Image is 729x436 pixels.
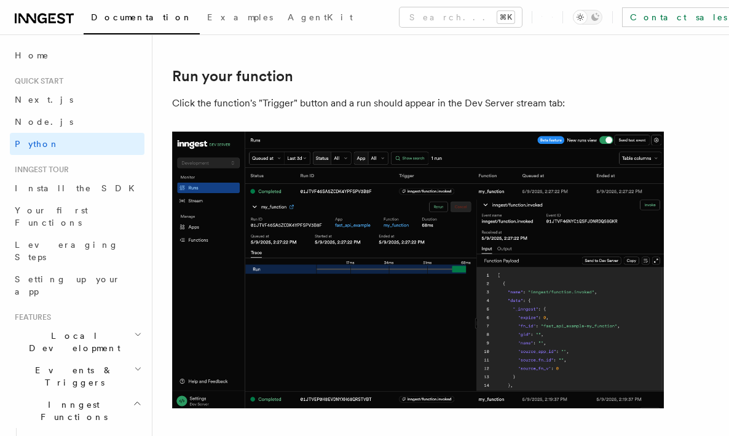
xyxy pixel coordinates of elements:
[10,234,144,268] a: Leveraging Steps
[10,394,144,428] button: Inngest Functions
[497,11,514,23] kbd: ⌘K
[10,111,144,133] a: Node.js
[207,12,273,22] span: Examples
[10,312,51,322] span: Features
[15,49,49,61] span: Home
[10,89,144,111] a: Next.js
[15,274,120,296] span: Setting up your app
[280,4,360,33] a: AgentKit
[15,183,142,193] span: Install the SDK
[10,44,144,66] a: Home
[84,4,200,34] a: Documentation
[15,139,60,149] span: Python
[10,398,133,423] span: Inngest Functions
[91,12,192,22] span: Documentation
[10,76,63,86] span: Quick start
[10,325,144,359] button: Local Development
[172,95,664,112] p: Click the function's "Trigger" button and a run should appear in the Dev Server stream tab:
[10,199,144,234] a: Your first Functions
[15,240,119,262] span: Leveraging Steps
[172,68,293,85] a: Run your function
[15,95,73,105] span: Next.js
[10,330,134,354] span: Local Development
[10,133,144,155] a: Python
[200,4,280,33] a: Examples
[400,7,522,27] button: Search...⌘K
[10,165,69,175] span: Inngest tour
[172,132,664,408] img: quick-start-run.png
[10,177,144,199] a: Install the SDK
[10,359,144,394] button: Events & Triggers
[15,117,73,127] span: Node.js
[573,10,602,25] button: Toggle dark mode
[10,364,134,389] span: Events & Triggers
[288,12,353,22] span: AgentKit
[10,268,144,303] a: Setting up your app
[15,205,88,228] span: Your first Functions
